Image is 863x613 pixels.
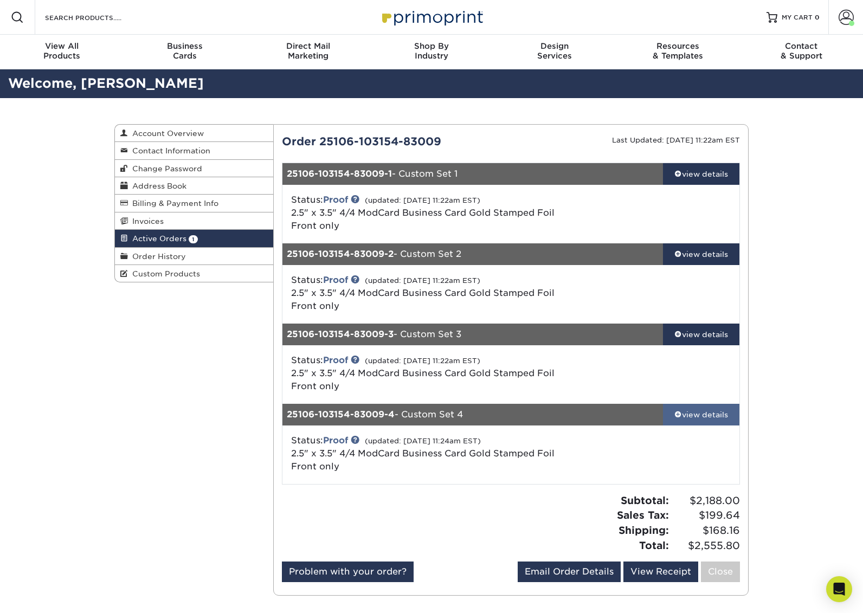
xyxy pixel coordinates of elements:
[663,243,739,265] a: view details
[128,252,186,261] span: Order History
[282,404,664,425] div: - Custom Set 4
[782,13,813,22] span: MY CART
[663,329,739,340] div: view details
[282,324,664,345] div: - Custom Set 3
[815,14,820,21] span: 0
[247,41,370,51] span: Direct Mail
[616,41,739,51] span: Resources
[291,448,555,472] span: 2.5" x 3.5" 4/4 ModCard Business Card Gold Stamped Foil Front only
[291,288,555,311] span: 2.5" x 3.5" 4/4 ModCard Business Card Gold Stamped Foil Front only
[365,276,480,285] small: (updated: [DATE] 11:22am EST)
[621,494,669,506] strong: Subtotal:
[115,248,273,265] a: Order History
[663,324,739,345] a: view details
[189,235,198,243] span: 1
[493,41,616,51] span: Design
[639,539,669,551] strong: Total:
[128,182,186,190] span: Address Book
[291,368,555,391] span: 2.5" x 3.5" 4/4 ModCard Business Card Gold Stamped Foil Front only
[672,523,740,538] span: $168.16
[282,243,664,265] div: - Custom Set 2
[365,437,481,445] small: (updated: [DATE] 11:24am EST)
[493,41,616,61] div: Services
[663,249,739,260] div: view details
[826,576,852,602] div: Open Intercom Messenger
[247,35,370,69] a: Direct MailMarketing
[701,562,740,582] a: Close
[518,562,621,582] a: Email Order Details
[287,169,392,179] strong: 25106-103154-83009-1
[128,146,210,155] span: Contact Information
[370,41,493,61] div: Industry
[616,41,739,61] div: & Templates
[115,230,273,247] a: Active Orders 1
[663,404,739,425] a: view details
[123,41,246,61] div: Cards
[115,212,273,230] a: Invoices
[282,163,664,185] div: - Custom Set 1
[128,217,164,225] span: Invoices
[291,208,555,231] span: 2.5" x 3.5" 4/4 ModCard Business Card Gold Stamped Foil Front only
[663,409,739,420] div: view details
[365,357,480,365] small: (updated: [DATE] 11:22am EST)
[282,562,414,582] a: Problem with your order?
[115,195,273,212] a: Billing & Payment Info
[623,562,698,582] a: View Receipt
[617,509,669,521] strong: Sales Tax:
[128,234,186,243] span: Active Orders
[323,435,348,446] a: Proof
[123,41,246,51] span: Business
[323,275,348,285] a: Proof
[323,195,348,205] a: Proof
[115,142,273,159] a: Contact Information
[287,409,395,420] strong: 25106-103154-83009-4
[274,133,511,150] div: Order 25106-103154-83009
[672,538,740,553] span: $2,555.80
[365,196,480,204] small: (updated: [DATE] 11:22am EST)
[377,5,486,29] img: Primoprint
[619,524,669,536] strong: Shipping:
[493,35,616,69] a: DesignServices
[115,160,273,177] a: Change Password
[370,35,493,69] a: Shop ByIndustry
[672,493,740,508] span: $2,188.00
[287,249,394,259] strong: 25106-103154-83009-2
[612,136,740,144] small: Last Updated: [DATE] 11:22am EST
[283,193,587,233] div: Status:
[663,169,739,179] div: view details
[616,35,739,69] a: Resources& Templates
[283,274,587,313] div: Status:
[128,164,202,173] span: Change Password
[115,265,273,282] a: Custom Products
[663,163,739,185] a: view details
[115,125,273,142] a: Account Overview
[283,354,587,393] div: Status:
[740,41,863,61] div: & Support
[128,269,200,278] span: Custom Products
[123,35,246,69] a: BusinessCards
[247,41,370,61] div: Marketing
[44,11,150,24] input: SEARCH PRODUCTS.....
[740,35,863,69] a: Contact& Support
[323,355,348,365] a: Proof
[287,329,394,339] strong: 25106-103154-83009-3
[370,41,493,51] span: Shop By
[672,508,740,523] span: $199.64
[740,41,863,51] span: Contact
[115,177,273,195] a: Address Book
[128,129,204,138] span: Account Overview
[128,199,218,208] span: Billing & Payment Info
[283,434,587,473] div: Status:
